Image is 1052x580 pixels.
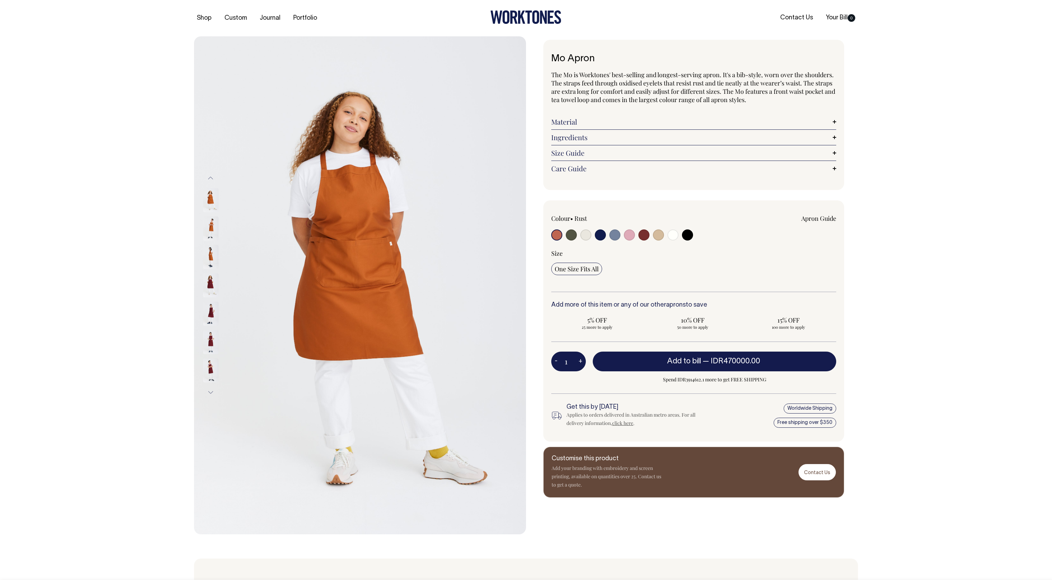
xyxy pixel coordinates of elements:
[666,302,686,308] a: aprons
[194,12,214,24] a: Shop
[801,214,836,223] a: Apron Guide
[203,216,219,241] img: rust
[593,352,836,371] button: Add to bill —IDR470000.00
[555,265,599,273] span: One Size Fits All
[593,375,836,384] span: Spend IDR3914612.1 more to get FREE SHIPPING
[205,171,216,186] button: Previous
[203,245,219,269] img: rust
[555,324,639,330] span: 25 more to apply
[551,133,836,142] a: Ingredients
[551,149,836,157] a: Size Guide
[551,118,836,126] a: Material
[203,301,219,326] img: burgundy
[823,12,858,24] a: Your Bill0
[566,404,707,411] h6: Get this by [DATE]
[552,464,662,489] p: Add your branding with embroidery and screen printing, available on quantities over 25. Contact u...
[222,12,250,24] a: Custom
[746,324,831,330] span: 100 more to apply
[551,302,836,309] h6: Add more of this item or any of our other to save
[194,36,526,534] img: rust
[551,249,836,257] div: Size
[575,355,586,369] button: +
[612,420,633,426] a: click here
[703,358,762,365] span: —
[799,464,836,480] a: Contact Us
[203,188,219,212] img: rust
[777,12,816,24] a: Contact Us
[552,455,662,462] h6: Customise this product
[257,12,283,24] a: Journal
[566,411,707,427] div: Applies to orders delivered in Australian metro areas. For all delivery information, .
[551,164,836,173] a: Care Guide
[290,12,320,24] a: Portfolio
[551,71,835,104] span: The Mo is Worktones' best-selling and longest-serving apron. It's a bib-style, worn over the shou...
[551,314,643,332] input: 5% OFF 25 more to apply
[647,314,739,332] input: 10% OFF 50 more to apply
[205,384,216,400] button: Next
[650,316,735,324] span: 10% OFF
[570,214,573,223] span: •
[711,358,760,365] span: IDR470000.00
[742,314,834,332] input: 15% OFF 100 more to apply
[203,273,219,297] img: burgundy
[574,214,587,223] label: Rust
[551,263,602,275] input: One Size Fits All
[551,54,836,64] h1: Mo Apron
[650,324,735,330] span: 50 more to apply
[667,358,701,365] span: Add to bill
[203,358,219,382] img: burgundy
[555,316,639,324] span: 5% OFF
[746,316,831,324] span: 15% OFF
[203,330,219,354] img: burgundy
[551,355,561,369] button: -
[551,214,665,223] div: Colour
[848,14,855,22] span: 0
